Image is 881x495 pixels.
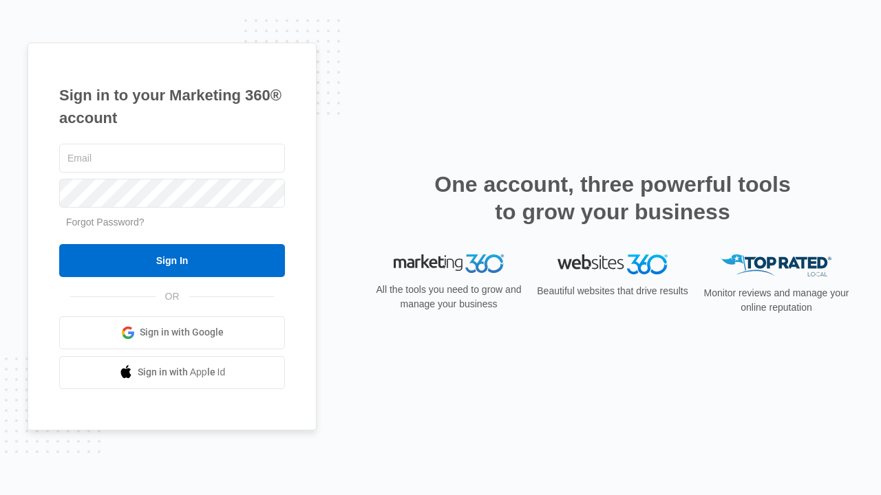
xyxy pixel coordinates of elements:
[59,316,285,349] a: Sign in with Google
[59,356,285,389] a: Sign in with Apple Id
[699,286,853,315] p: Monitor reviews and manage your online reputation
[59,84,285,129] h1: Sign in to your Marketing 360® account
[430,170,795,225] h2: One account, three powerful tools to grow your business
[156,289,189,304] span: OR
[140,325,224,340] span: Sign in with Google
[721,254,831,277] img: Top Rated Local
[59,244,285,277] input: Sign In
[535,284,690,298] p: Beautiful websites that drive results
[558,254,668,274] img: Websites 360
[394,254,504,274] img: Marketing 360
[138,365,226,379] span: Sign in with Apple Id
[66,217,145,228] a: Forgot Password?
[59,144,285,173] input: Email
[372,283,526,311] p: All the tools you need to grow and manage your business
